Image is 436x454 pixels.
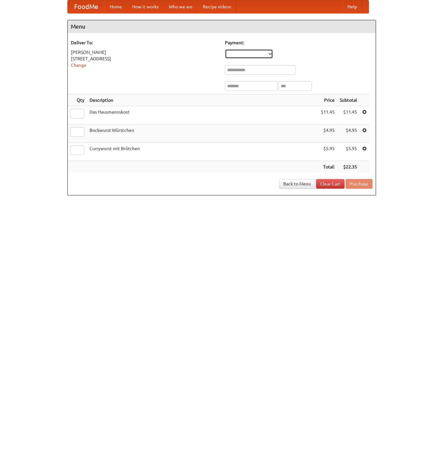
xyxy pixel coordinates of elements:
[342,0,362,13] a: Help
[87,94,318,106] th: Description
[337,94,360,106] th: Subtotal
[318,124,337,143] td: $4.95
[68,94,87,106] th: Qty
[71,56,218,62] div: [STREET_ADDRESS]
[87,143,318,161] td: Currywurst mit Brötchen
[71,39,218,46] h5: Deliver To:
[87,124,318,143] td: Bockwurst Würstchen
[164,0,198,13] a: Who we are
[68,20,376,33] h4: Menu
[68,0,105,13] a: FoodMe
[225,39,372,46] h5: Payment:
[127,0,164,13] a: How it works
[105,0,127,13] a: Home
[318,143,337,161] td: $5.95
[318,94,337,106] th: Price
[198,0,236,13] a: Recipe videos
[71,63,86,68] a: Change
[337,124,360,143] td: $4.95
[71,49,218,56] div: [PERSON_NAME]
[318,106,337,124] td: $11.45
[337,106,360,124] td: $11.45
[346,179,372,189] button: Purchase
[279,179,315,189] a: Back to Menu
[337,161,360,173] th: $22.35
[337,143,360,161] td: $5.95
[87,106,318,124] td: Das Hausmannskost
[318,161,337,173] th: Total:
[316,179,345,189] a: Clear Cart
